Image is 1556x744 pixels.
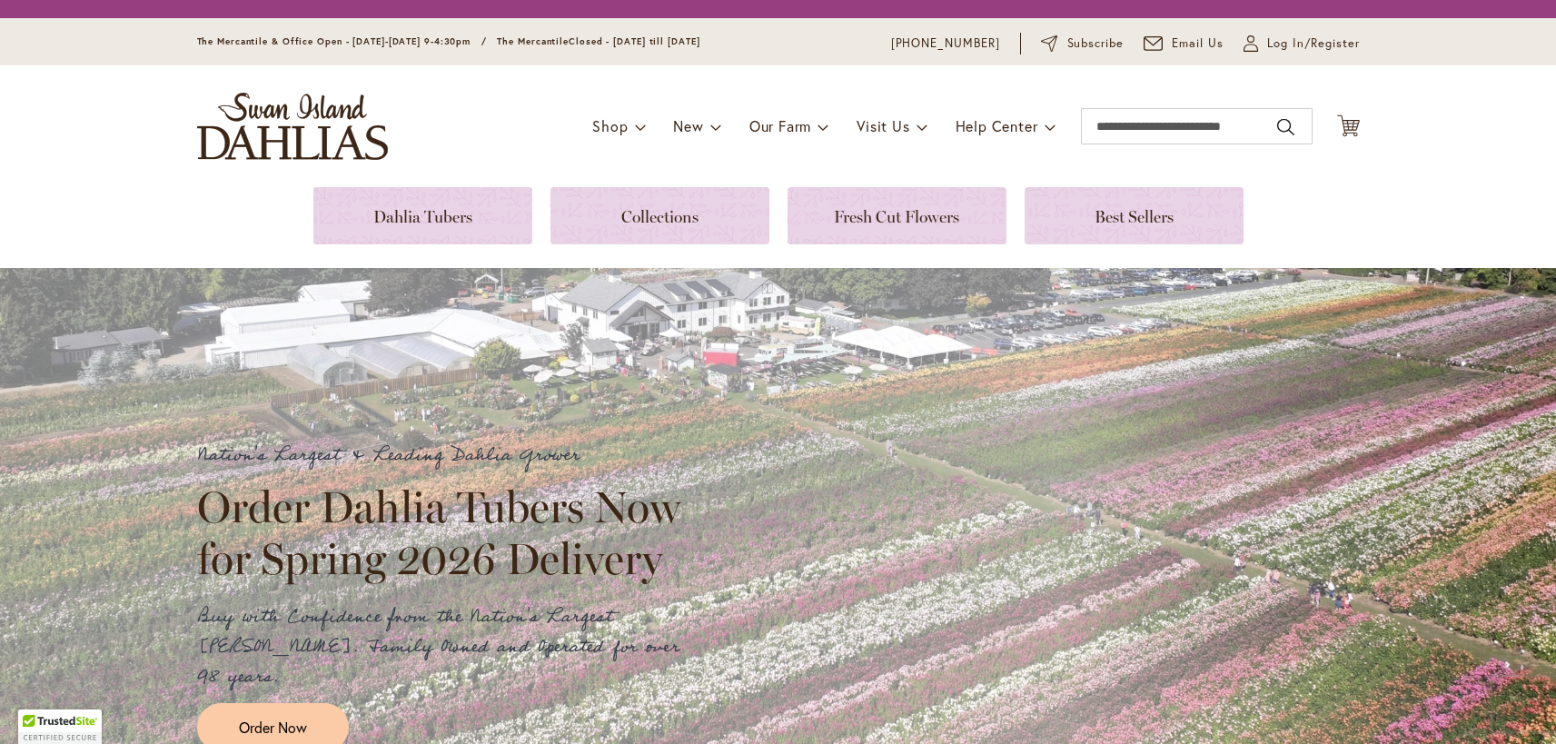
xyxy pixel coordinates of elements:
[1041,35,1124,53] a: Subscribe
[197,35,570,47] span: The Mercantile & Office Open - [DATE]-[DATE] 9-4:30pm / The Mercantile
[197,481,697,583] h2: Order Dahlia Tubers Now for Spring 2026 Delivery
[197,441,697,471] p: Nation's Largest & Leading Dahlia Grower
[857,116,909,135] span: Visit Us
[956,116,1038,135] span: Help Center
[1172,35,1224,53] span: Email Us
[891,35,1001,53] a: [PHONE_NUMBER]
[569,35,699,47] span: Closed - [DATE] till [DATE]
[1244,35,1360,53] a: Log In/Register
[592,116,628,135] span: Shop
[197,602,697,692] p: Buy with Confidence from the Nation's Largest [PERSON_NAME]. Family Owned and Operated for over 9...
[673,116,703,135] span: New
[197,93,388,160] a: store logo
[749,116,811,135] span: Our Farm
[1067,35,1125,53] span: Subscribe
[1267,35,1360,53] span: Log In/Register
[1144,35,1224,53] a: Email Us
